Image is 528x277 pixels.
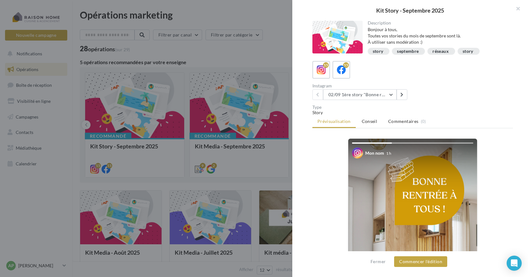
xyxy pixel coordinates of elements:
[312,109,513,116] div: Story
[373,49,383,54] div: story
[388,118,418,125] span: Commentaires
[463,49,473,54] div: story
[368,258,388,265] button: Fermer
[394,256,447,267] button: Commencer l'édition
[323,62,329,68] div: 15
[323,89,397,100] button: 02/09 1ère story "Bonne rentrée"
[421,119,426,124] span: (0)
[365,150,384,156] div: Mon nom
[368,26,508,45] div: Bonjour à tous, Toutes vos stories du mois de septembre sont là. À utiliser sans modération :)
[302,8,518,13] div: Kit Story - Septembre 2025
[386,151,391,156] div: 1 h
[368,21,508,25] div: Description
[312,84,410,88] div: Instagram
[362,119,377,124] span: Conseil
[312,105,513,109] div: Type
[432,49,448,54] div: réseaux
[397,49,419,54] div: septembre
[507,256,522,271] div: Open Intercom Messenger
[343,62,349,68] div: 15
